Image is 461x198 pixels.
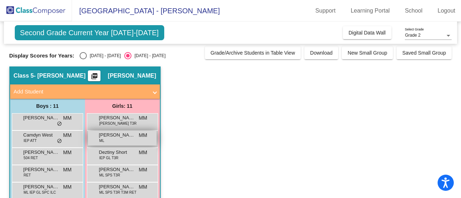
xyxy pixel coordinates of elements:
[108,72,156,79] span: [PERSON_NAME]
[24,138,37,143] span: IEP ATT
[99,183,135,190] span: [PERSON_NAME]
[14,72,34,79] span: Class 5
[14,88,148,96] mat-panel-title: Add Student
[15,25,164,40] span: Second Grade Current Year [DATE]-[DATE]
[405,33,420,38] span: Grade 2
[99,166,135,173] span: [PERSON_NAME]
[343,26,391,39] button: Digital Data Wall
[24,190,56,195] span: ML IEP GL SPC ILC
[63,114,71,122] span: MM
[211,50,295,56] span: Grade/Archive Students in Table View
[23,183,59,190] span: [PERSON_NAME]
[99,172,120,178] span: ML SPS T3R
[131,52,165,59] div: [DATE] - [DATE]
[24,155,38,161] span: 504 RET
[34,72,86,79] span: - [PERSON_NAME]
[9,52,75,59] span: Display Scores for Years:
[23,132,59,139] span: Camdyn West
[139,132,147,139] span: MM
[205,46,301,59] button: Grade/Archive Students in Table View
[23,166,59,173] span: [PERSON_NAME]
[310,50,332,56] span: Download
[99,155,118,161] span: IEP GL T3R
[87,52,121,59] div: [DATE] - [DATE]
[63,149,71,156] span: MM
[99,190,136,195] span: ML SPS T3R T3M RET
[402,50,446,56] span: Saved Small Group
[24,172,31,178] span: RET
[23,114,59,121] span: [PERSON_NAME]
[99,114,135,121] span: [PERSON_NAME]
[99,138,104,143] span: ML
[63,166,71,174] span: MM
[57,138,62,144] span: do_not_disturb_alt
[63,183,71,191] span: MM
[345,5,396,17] a: Learning Portal
[99,132,135,139] span: [PERSON_NAME] [PERSON_NAME]
[72,5,220,17] span: [GEOGRAPHIC_DATA] - [PERSON_NAME]
[10,84,160,99] mat-expansion-panel-header: Add Student
[349,30,386,36] span: Digital Data Wall
[90,73,99,83] mat-icon: picture_as_pdf
[99,121,137,126] span: [PERSON_NAME] T3R
[85,99,160,113] div: Girls: 11
[139,166,147,174] span: MM
[99,149,135,156] span: Deztiny Short
[63,132,71,139] span: MM
[304,46,338,59] button: Download
[432,5,461,17] a: Logout
[10,99,85,113] div: Boys : 11
[139,149,147,156] span: MM
[80,52,165,59] mat-radio-group: Select an option
[310,5,341,17] a: Support
[399,5,428,17] a: School
[139,114,147,122] span: MM
[342,46,393,59] button: New Small Group
[88,70,100,81] button: Print Students Details
[23,149,59,156] span: [PERSON_NAME]
[348,50,387,56] span: New Small Group
[139,183,147,191] span: MM
[57,121,62,127] span: do_not_disturb_alt
[397,46,452,59] button: Saved Small Group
